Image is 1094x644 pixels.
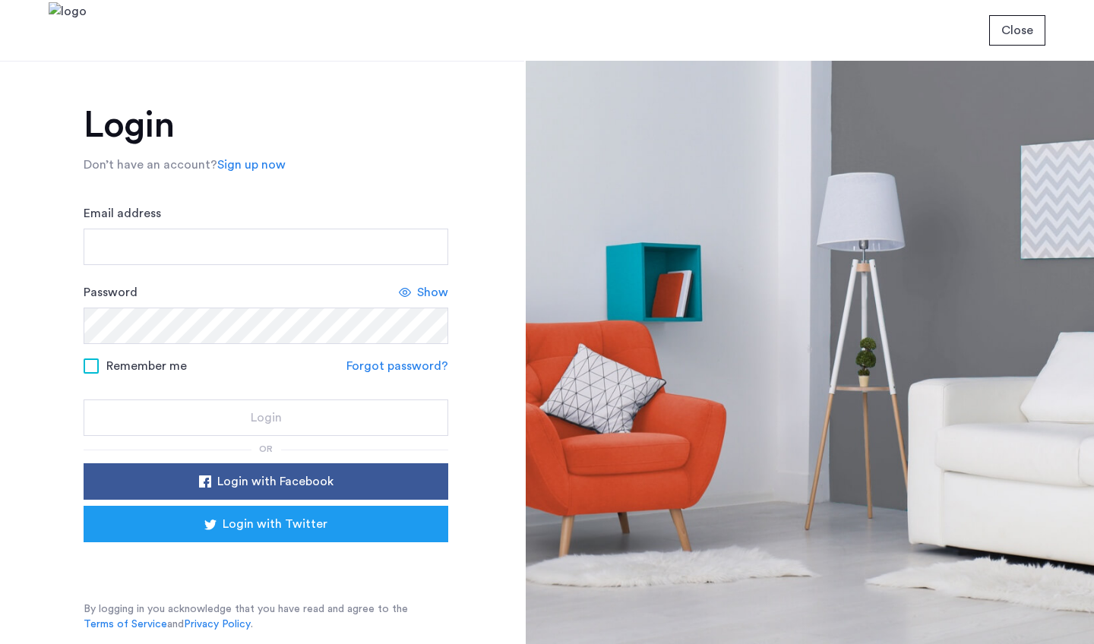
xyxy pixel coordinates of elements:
[259,444,273,453] span: or
[84,283,138,301] label: Password
[84,399,448,436] button: button
[84,107,448,144] h1: Login
[989,15,1045,46] button: button
[223,515,327,533] span: Login with Twitter
[346,357,448,375] a: Forgot password?
[251,409,282,427] span: Login
[84,159,217,171] span: Don’t have an account?
[84,601,448,632] p: By logging in you acknowledge that you have read and agree to the and .
[84,506,448,542] button: button
[417,283,448,301] span: Show
[84,463,448,500] button: button
[84,617,167,632] a: Terms of Service
[49,2,87,59] img: logo
[84,204,161,223] label: Email address
[217,156,286,174] a: Sign up now
[217,472,334,491] span: Login with Facebook
[106,357,187,375] span: Remember me
[1001,21,1033,39] span: Close
[184,617,251,632] a: Privacy Policy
